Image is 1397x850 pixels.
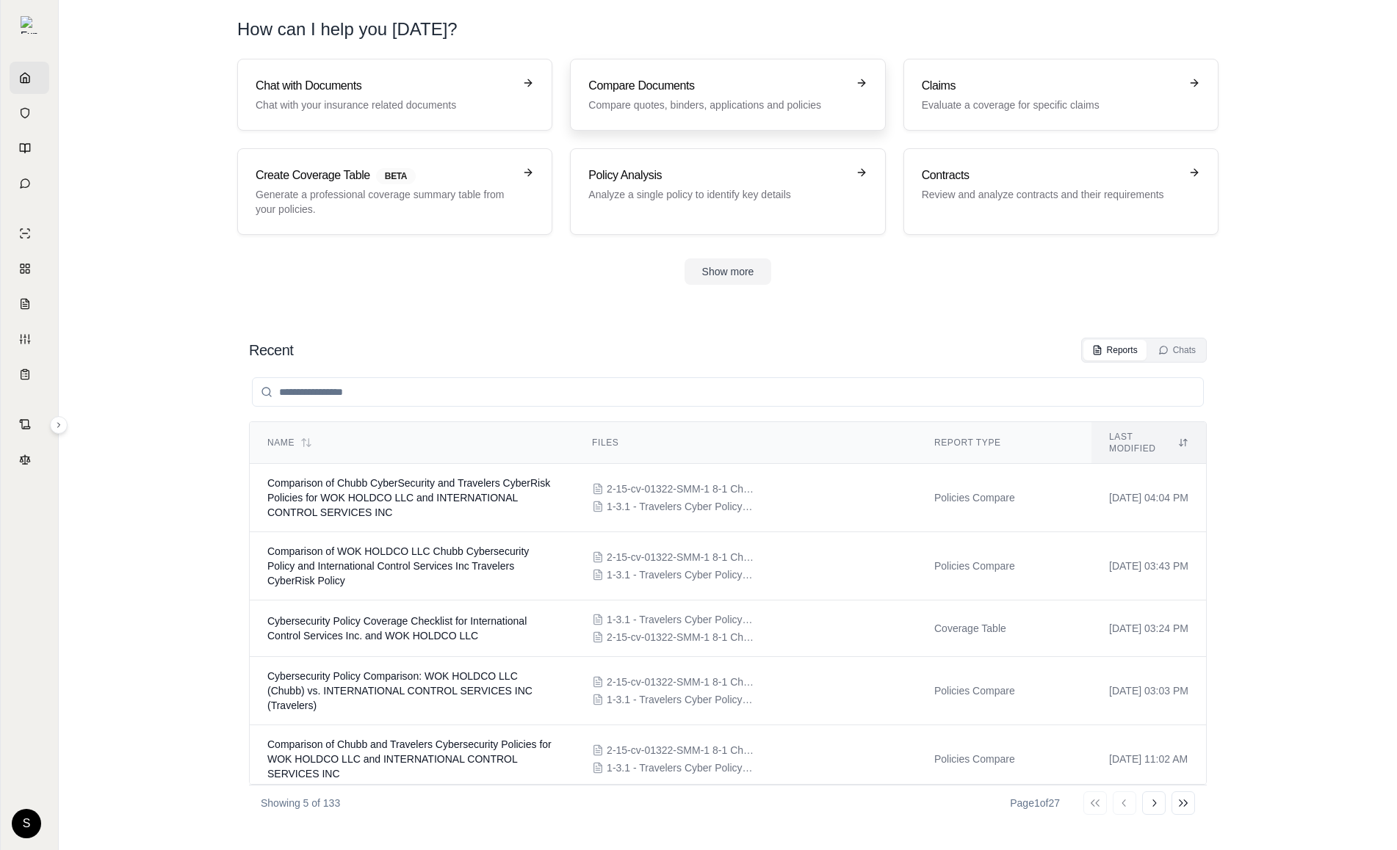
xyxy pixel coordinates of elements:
button: Reports [1083,340,1147,360]
span: 2-15-cv-01322-SMM-1 8-1 Chubb Cyber2.pdf [607,482,754,496]
td: Policies Compare [917,464,1091,532]
td: Policies Compare [917,657,1091,725]
div: Reports [1092,344,1138,356]
span: 1-3.1 - Travelers Cyber Policy40.pdf [607,760,754,775]
h3: Claims [922,77,1180,95]
p: Generate a professional coverage summary table from your policies. [256,187,513,217]
span: Cybersecurity Policy Coverage Checklist for International Control Services Inc. and WOK HOLDCO LLC [267,615,527,642]
h2: Recent [249,340,293,360]
td: [DATE] 03:03 PM [1091,657,1206,725]
a: Contract Analysis [10,408,49,440]
td: [DATE] 04:04 PM [1091,464,1206,532]
p: Review and analyze contracts and their requirements [922,187,1180,202]
a: Custom Report [10,323,49,355]
h3: Policy Analysis [588,167,846,184]
img: Expand sidebar [21,16,38,34]
span: 1-3.1 - Travelers Cyber Policy40.pdf [607,567,754,582]
td: [DATE] 03:24 PM [1091,600,1206,657]
p: Evaluate a coverage for specific claims [922,98,1180,112]
span: Comparison of Chubb CyberSecurity and Travelers CyberRisk Policies for WOK HOLDCO LLC and INTERNA... [267,477,550,518]
div: Page 1 of 27 [1010,796,1060,810]
th: Files [574,422,917,464]
a: Chat with DocumentsChat with your insurance related documents [237,59,552,131]
td: [DATE] 03:43 PM [1091,532,1206,600]
a: Legal Search Engine [10,443,49,476]
a: Documents Vault [10,97,49,129]
a: Prompt Library [10,132,49,164]
h3: Contracts [922,167,1180,184]
p: Chat with your insurance related documents [256,98,513,112]
button: Expand sidebar [15,10,44,40]
button: Show more [685,258,772,285]
div: Chats [1158,344,1196,356]
span: 2-15-cv-01322-SMM-1 8-1 Chubb Cyber2.pdf [607,743,754,758]
a: ContractsReview and analyze contracts and their requirements [903,148,1219,235]
p: Showing 5 of 133 [261,796,340,810]
span: Comparison of WOK HOLDCO LLC Chubb Cybersecurity Policy and International Control Services Inc Tr... [267,545,529,586]
a: Home [10,62,49,94]
div: Name [267,437,557,448]
span: 1-3.1 - Travelers Cyber Policy40.pdf [607,692,754,707]
a: Compare DocumentsCompare quotes, binders, applications and policies [570,59,885,131]
a: Policy Comparisons [10,253,49,285]
div: S [12,809,41,838]
td: Policies Compare [917,532,1091,600]
button: Expand sidebar [50,416,68,434]
td: Coverage Table [917,600,1091,657]
h3: Compare Documents [588,77,846,95]
a: ClaimsEvaluate a coverage for specific claims [903,59,1219,131]
h3: Create Coverage Table [256,167,513,184]
a: Create Coverage TableBETAGenerate a professional coverage summary table from your policies. [237,148,552,235]
td: Policies Compare [917,725,1091,793]
p: Analyze a single policy to identify key details [588,187,846,202]
span: Cybersecurity Policy Comparison: WOK HOLDCO LLC (Chubb) vs. INTERNATIONAL CONTROL SERVICES INC (T... [267,670,533,711]
a: Single Policy [10,217,49,250]
a: Claim Coverage [10,288,49,320]
p: Compare quotes, binders, applications and policies [588,98,846,112]
span: 2-15-cv-01322-SMM-1 8-1 Chubb Cyber2.pdf [607,675,754,689]
a: Coverage Table [10,358,49,391]
a: Policy AnalysisAnalyze a single policy to identify key details [570,148,885,235]
a: Chat [10,167,49,200]
span: BETA [376,168,416,184]
button: Chats [1149,340,1205,360]
th: Report Type [917,422,1091,464]
td: [DATE] 11:02 AM [1091,725,1206,793]
div: Last modified [1109,431,1188,454]
span: 1-3.1 - Travelers Cyber Policy40.pdf [607,499,754,514]
h3: Chat with Documents [256,77,513,95]
h1: How can I help you [DATE]? [237,18,1219,41]
span: 2-15-cv-01322-SMM-1 8-1 Chubb Cyber2.pdf [607,550,754,564]
span: Comparison of Chubb and Travelers Cybersecurity Policies for WOK HOLDCO LLC and INTERNATIONAL CON... [267,738,552,780]
span: 1-3.1 - Travelers Cyber Policy40.pdf [607,612,754,627]
span: 2-15-cv-01322-SMM-1 8-1 Chubb Cyber2.pdf [607,630,754,644]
